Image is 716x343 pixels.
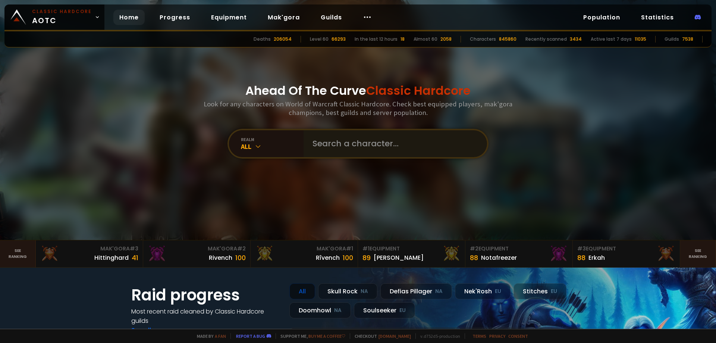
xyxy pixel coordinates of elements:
[682,36,693,43] div: 7538
[132,253,138,263] div: 41
[315,10,348,25] a: Guilds
[346,245,353,252] span: # 1
[379,333,411,339] a: [DOMAIN_NAME]
[358,240,465,267] a: #1Equipment89[PERSON_NAME]
[366,82,471,99] span: Classic Hardcore
[343,253,353,263] div: 100
[289,302,351,318] div: Doomhowl
[362,245,370,252] span: # 1
[334,307,342,314] small: NA
[131,307,280,325] h4: Most recent raid cleaned by Classic Hardcore guilds
[130,245,138,252] span: # 3
[470,36,496,43] div: Characters
[4,4,104,30] a: Classic HardcoreAOTC
[401,36,405,43] div: 18
[236,333,265,339] a: Report a bug
[573,240,680,267] a: #3Equipment88Erkah
[415,333,460,339] span: v. d752d5 - production
[318,283,377,299] div: Skull Rock
[577,245,675,253] div: Equipment
[245,82,471,100] h1: Ahead Of The Curve
[577,10,626,25] a: Population
[36,240,143,267] a: Mak'Gora#3Hittinghard41
[262,10,306,25] a: Mak'gora
[209,253,232,262] div: Rivench
[241,142,304,151] div: All
[154,10,196,25] a: Progress
[113,10,145,25] a: Home
[201,100,515,117] h3: Look for any characters on World of Warcraft Classic Hardcore. Check best equipped players, mak'g...
[635,36,646,43] div: 11035
[251,240,358,267] a: Mak'Gora#1Rîvench100
[465,240,573,267] a: #2Equipment88Notafreezer
[380,283,452,299] div: Defias Pillager
[148,245,246,253] div: Mak'Gora
[470,253,478,263] div: 88
[455,283,511,299] div: Nek'Rosh
[472,333,486,339] a: Terms
[355,36,398,43] div: In the last 12 hours
[374,253,424,262] div: [PERSON_NAME]
[470,245,478,252] span: # 2
[588,253,605,262] div: Erkah
[635,10,680,25] a: Statistics
[131,283,280,307] h1: Raid progress
[254,36,271,43] div: Deaths
[310,36,329,43] div: Level 60
[255,245,353,253] div: Mak'Gora
[525,36,567,43] div: Recently scanned
[470,245,568,253] div: Equipment
[32,8,92,26] span: AOTC
[308,333,345,339] a: Buy me a coffee
[143,240,251,267] a: Mak'Gora#2Rivench100
[350,333,411,339] span: Checkout
[205,10,253,25] a: Equipment
[94,253,129,262] div: Hittinghard
[489,333,505,339] a: Privacy
[276,333,345,339] span: Support me,
[316,253,340,262] div: Rîvench
[235,253,246,263] div: 100
[192,333,226,339] span: Made by
[508,333,528,339] a: Consent
[237,245,246,252] span: # 2
[131,326,180,334] a: See all progress
[665,36,679,43] div: Guilds
[551,288,557,295] small: EU
[440,36,452,43] div: 2058
[289,283,315,299] div: All
[40,245,138,253] div: Mak'Gora
[362,245,461,253] div: Equipment
[362,253,371,263] div: 89
[399,307,406,314] small: EU
[577,245,586,252] span: # 3
[577,253,585,263] div: 88
[499,36,516,43] div: 845860
[495,288,501,295] small: EU
[215,333,226,339] a: a fan
[241,137,304,142] div: realm
[274,36,292,43] div: 206054
[361,288,368,295] small: NA
[570,36,582,43] div: 3434
[591,36,632,43] div: Active last 7 days
[32,8,92,15] small: Classic Hardcore
[481,253,517,262] div: Notafreezer
[514,283,566,299] div: Stitches
[680,240,716,267] a: Seeranking
[435,288,443,295] small: NA
[308,130,478,157] input: Search a character...
[332,36,346,43] div: 66293
[414,36,437,43] div: Almost 60
[354,302,415,318] div: Soulseeker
